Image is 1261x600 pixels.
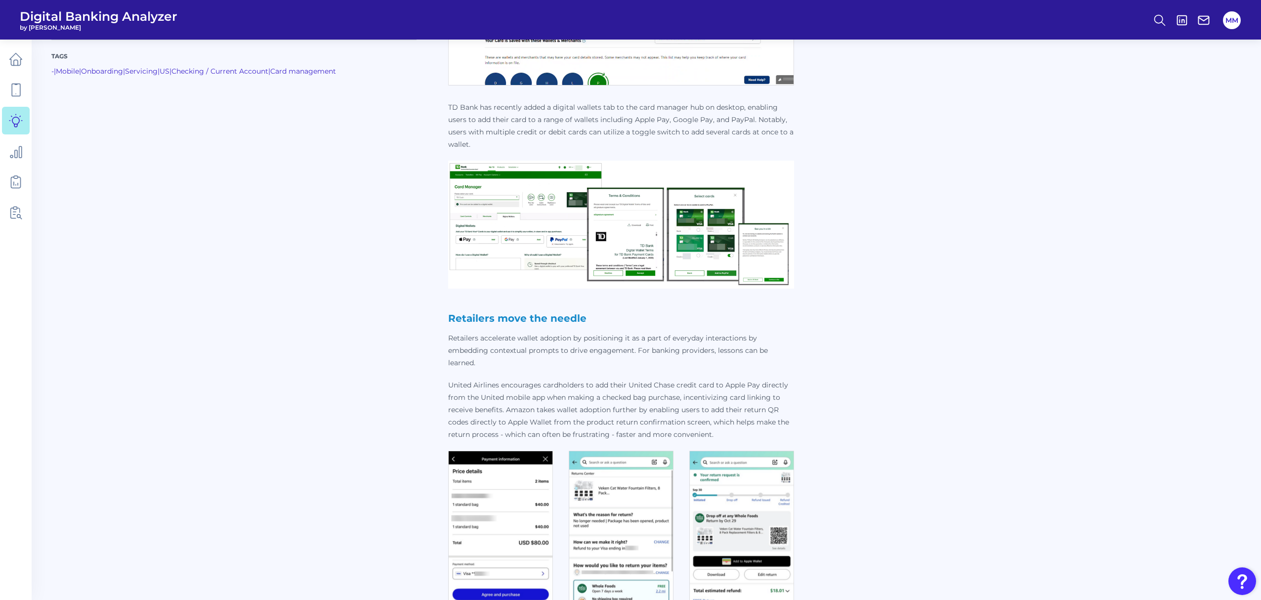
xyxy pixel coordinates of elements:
span: | [268,67,270,76]
span: | [123,67,125,76]
a: Checking / Current Account [171,67,268,76]
p: Tags [51,52,417,61]
span: | [54,67,56,76]
p: Retailers accelerate wallet adoption by positioning it as a part of everyday interactions by embe... [448,332,794,369]
strong: Retailers move the needle [448,312,587,324]
p: United Airlines encourages cardholders to add their United Chase credit card to Apple Pay directl... [448,379,794,441]
a: US [160,67,169,76]
button: MM [1223,11,1241,29]
a: Mobile [56,67,79,76]
span: | [169,67,171,76]
a: Servicing [125,67,158,76]
span: by [PERSON_NAME] [20,24,177,31]
span: | [158,67,160,76]
a: Card management [270,67,336,76]
a: Onboarding [81,67,123,76]
span: Digital Banking Analyzer [20,9,177,24]
button: Open Resource Center [1228,567,1256,595]
span: | [79,67,81,76]
p: TD Bank has recently added a digital wallets tab to the card manager hub on desktop, enabling use... [448,101,794,151]
img: td1.png [448,161,794,289]
span: - [51,67,54,76]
